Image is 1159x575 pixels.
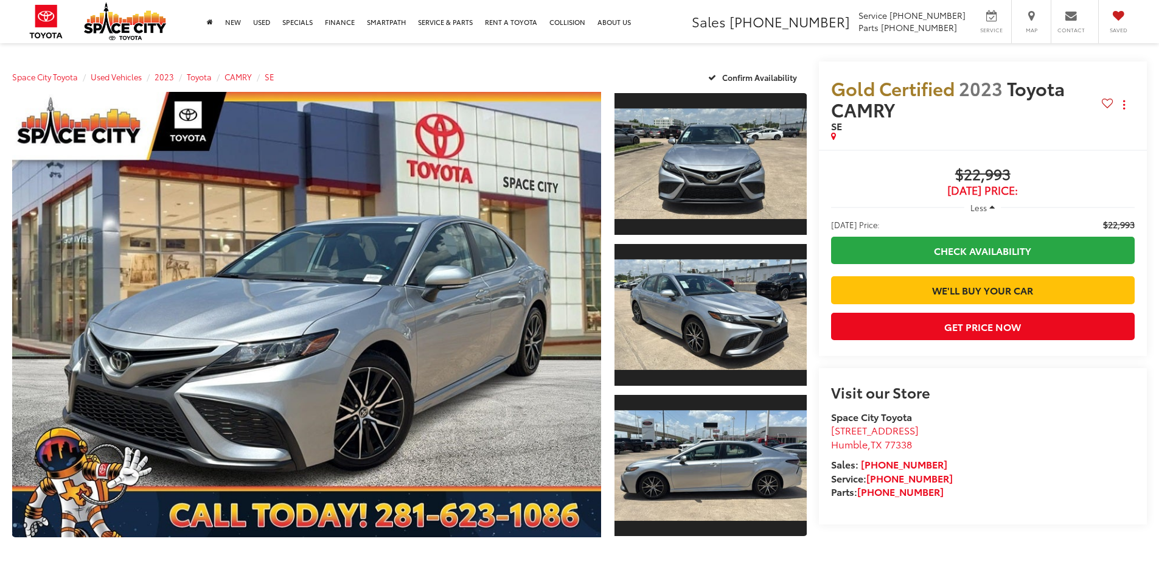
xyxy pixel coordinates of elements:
a: Space City Toyota [12,71,78,82]
span: Contact [1057,26,1085,34]
span: Map [1018,26,1045,34]
a: [PHONE_NUMBER] [857,484,944,498]
a: Check Availability [831,237,1135,264]
strong: Space City Toyota [831,409,912,423]
span: TX [871,437,882,451]
span: [PHONE_NUMBER] [889,9,966,21]
a: 2023 [155,71,174,82]
a: [STREET_ADDRESS] Humble,TX 77338 [831,423,919,451]
span: Sales [692,12,726,31]
span: Toyota CAMRY [831,75,1065,122]
span: [STREET_ADDRESS] [831,423,919,437]
span: [PHONE_NUMBER] [881,21,957,33]
span: Saved [1105,26,1132,34]
a: CAMRY [224,71,252,82]
span: dropdown dots [1123,100,1125,110]
span: $22,993 [831,166,1135,184]
img: 2023 Toyota CAMRY SE [612,109,808,219]
a: Used Vehicles [91,71,142,82]
img: 2023 Toyota CAMRY SE [612,260,808,370]
a: Expand Photo 2 [614,243,807,387]
img: 2023 Toyota CAMRY SE [612,410,808,520]
a: Expand Photo 0 [12,92,601,537]
button: Get Price Now [831,313,1135,340]
button: Less [964,197,1001,218]
h2: Visit our Store [831,384,1135,400]
span: Service [978,26,1005,34]
span: 2023 [959,75,1003,101]
span: Parts [858,21,879,33]
span: Confirm Availability [722,72,797,83]
span: [PHONE_NUMBER] [729,12,850,31]
a: [PHONE_NUMBER] [866,471,953,485]
span: [DATE] Price: [831,184,1135,197]
a: Toyota [187,71,212,82]
span: Less [970,202,987,213]
strong: Parts: [831,484,944,498]
button: Actions [1113,94,1135,116]
span: [DATE] Price: [831,218,880,231]
span: 77338 [885,437,912,451]
span: , [831,437,912,451]
img: 2023 Toyota CAMRY SE [6,89,607,540]
span: Humble [831,437,868,451]
span: $22,993 [1103,218,1135,231]
a: We'll Buy Your Car [831,276,1135,304]
img: Space City Toyota [84,2,166,40]
strong: Service: [831,471,953,485]
span: Gold Certified [831,75,955,101]
a: Expand Photo 1 [614,92,807,236]
span: Service [858,9,887,21]
span: SE [831,119,842,133]
a: [PHONE_NUMBER] [861,457,947,471]
a: Expand Photo 3 [614,394,807,538]
span: Sales: [831,457,858,471]
a: SE [265,71,274,82]
button: Confirm Availability [701,66,807,88]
